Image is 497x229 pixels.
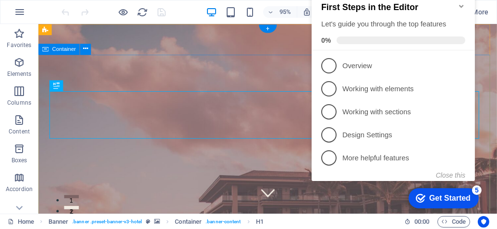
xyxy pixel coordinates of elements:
span: Container [52,47,76,52]
p: Boxes [12,157,27,164]
h6: Session time [404,216,430,228]
span: Code [442,216,466,228]
span: . banner-content [206,216,241,228]
p: Overview [35,82,150,92]
span: 0% [13,58,29,65]
span: . banner .preset-banner-v3-hotel [72,216,142,228]
button: reload [137,6,148,18]
span: 00 00 [414,216,429,228]
span: : [421,218,423,225]
button: Click here to leave preview mode and continue editing [118,6,129,18]
p: Working with elements [35,105,150,115]
button: 1 [27,180,42,183]
li: Working with sections [4,121,167,145]
p: Favorites [7,41,31,49]
li: More helpful features [4,168,167,191]
i: This element contains a background [154,219,160,224]
span: Click to select. Double-click to edit [256,216,264,228]
p: Design Settings [35,151,150,161]
button: Code [437,216,470,228]
button: Close this [128,193,158,200]
div: + [259,24,277,33]
i: This element is a customizable preset [146,219,150,224]
nav: breadcrumb [48,216,264,228]
span: Click to select. Double-click to edit [48,216,69,228]
a: Click to cancel selection. Double-click to open Pages [8,216,34,228]
p: Working with sections [35,128,150,138]
li: Design Settings [4,145,167,168]
div: Get Started [121,215,163,224]
p: More helpful features [35,174,150,184]
div: 5 [164,206,174,216]
div: Minimize checklist [150,24,158,31]
button: Usercentrics [478,216,489,228]
span: Click to select. Double-click to edit [175,216,202,228]
h2: First Steps in the Editor [13,24,158,34]
p: Columns [7,99,31,107]
button: 2 [27,192,42,195]
p: Accordion [6,185,33,193]
p: Elements [7,70,32,78]
li: Working with elements [4,98,167,121]
h6: 95% [278,6,293,18]
i: On resize automatically adjust zoom level to fit chosen device. [303,8,311,16]
button: 95% [263,6,297,18]
i: Reload page [137,7,148,18]
li: Overview [4,75,167,98]
div: Let's guide you through the top features [13,40,158,50]
p: Content [9,128,30,135]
